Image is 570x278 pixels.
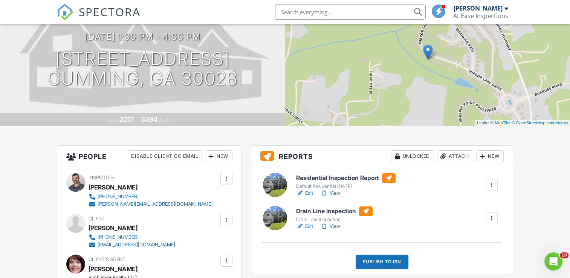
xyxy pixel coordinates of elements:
a: © MapTiler [491,121,511,125]
h6: Residential Inspection Report [296,173,396,183]
a: [EMAIL_ADDRESS][DOMAIN_NAME] [89,241,175,249]
div: Unlocked [391,150,434,162]
a: View [321,223,340,230]
span: sq. ft. [159,117,169,123]
div: Disable Client CC Email [128,150,202,162]
div: [PERSON_NAME] [89,263,138,275]
div: Drain Line Inspection [296,217,373,223]
a: Drain Line Inspection Drain Line Inspection [296,206,373,223]
a: © OpenStreetMap contributors [512,121,568,125]
span: Client [89,216,105,221]
div: New [205,150,232,162]
span: Inspector [89,175,115,180]
a: Edit [296,223,313,230]
div: [PHONE_NUMBER] [98,194,139,200]
div: Publish to ISN [356,255,408,269]
div: [PERSON_NAME] [454,5,503,12]
a: Leaflet [477,121,489,125]
div: Attach [437,150,473,162]
div: [EMAIL_ADDRESS][DOMAIN_NAME] [98,242,175,248]
h3: People [57,146,241,167]
h3: [DATE] 1:00 pm - 4:00 pm [85,32,200,42]
div: Default Residential [DATE] [296,183,396,189]
a: [PERSON_NAME][EMAIL_ADDRESS][DOMAIN_NAME] [89,200,212,208]
div: | [475,120,570,126]
div: 3394 [141,115,157,123]
div: [PHONE_NUMBER] [98,234,139,240]
h6: Drain Line Inspection [296,206,373,216]
a: [PHONE_NUMBER] [89,234,175,241]
a: [PHONE_NUMBER] [89,193,212,200]
img: The Best Home Inspection Software - Spectora [57,4,73,20]
input: Search everything... [275,5,426,20]
iframe: Intercom live chat [544,252,562,270]
div: [PERSON_NAME][EMAIL_ADDRESS][DOMAIN_NAME] [98,201,212,207]
span: SPECTORA [79,4,141,20]
span: Client's Agent [89,257,125,262]
a: Edit [296,189,313,197]
div: [PERSON_NAME] [89,182,138,193]
a: View [321,189,340,197]
a: Residential Inspection Report Default Residential [DATE] [296,173,396,190]
div: New [476,150,504,162]
span: 10 [560,252,568,258]
div: [PERSON_NAME] [89,222,138,234]
div: 2017 [119,115,134,123]
span: Built [110,117,118,123]
h1: [STREET_ADDRESS] Cumming, GA 30028 [47,49,238,89]
h3: Reports [251,146,513,167]
div: At Ease Inspections [453,12,508,20]
a: SPECTORA [57,10,141,26]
